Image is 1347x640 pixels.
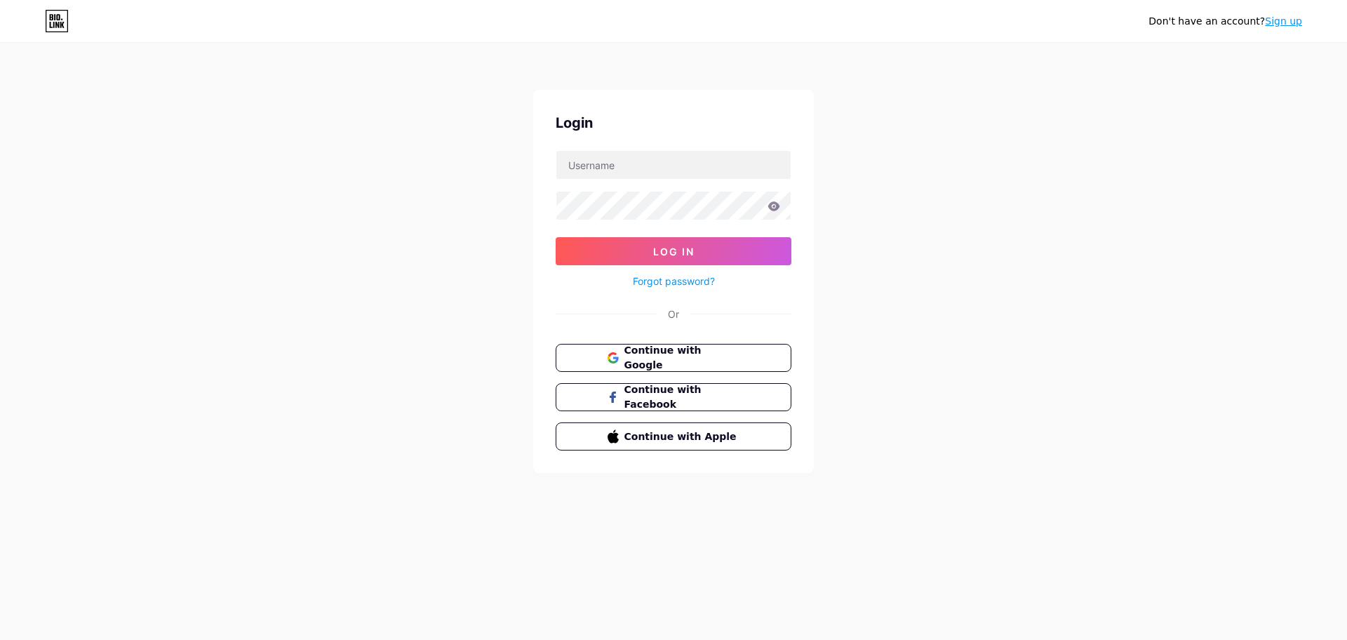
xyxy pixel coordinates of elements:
[668,307,679,321] div: Or
[624,382,740,412] span: Continue with Facebook
[624,343,740,373] span: Continue with Google
[556,422,791,451] button: Continue with Apple
[1265,15,1302,27] a: Sign up
[624,429,740,444] span: Continue with Apple
[1148,14,1302,29] div: Don't have an account?
[556,151,791,179] input: Username
[653,246,695,258] span: Log In
[556,237,791,265] button: Log In
[556,383,791,411] button: Continue with Facebook
[556,344,791,372] button: Continue with Google
[556,112,791,133] div: Login
[633,274,715,288] a: Forgot password?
